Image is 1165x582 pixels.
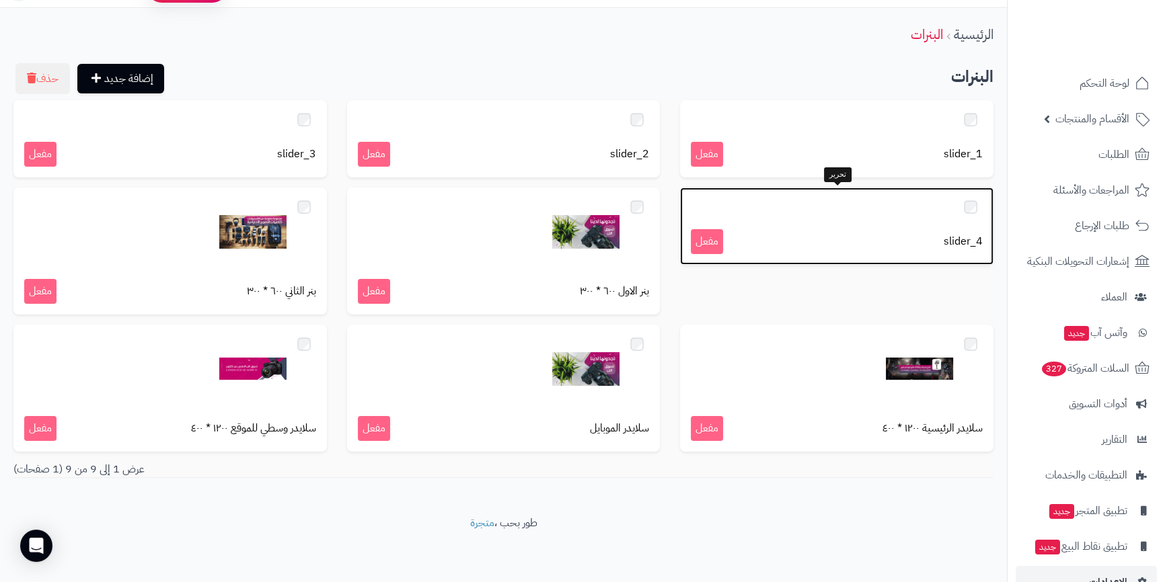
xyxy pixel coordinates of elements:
[13,100,327,177] a: slider_3 مفعل
[944,234,983,249] span: slider_4
[1016,495,1157,527] a: تطبيق المتجرجديد
[590,421,649,436] span: سلايدر الموبايل
[1016,388,1157,420] a: أدوات التسويق
[1063,323,1127,342] span: وآتس آب
[20,530,52,562] div: Open Intercom Messenger
[1053,181,1129,200] span: المراجعات والأسئلة
[1016,138,1157,171] a: الطلبات
[911,24,943,44] a: البنرات
[13,188,327,315] a: بنر الثاني ٦٠٠ * ٣٠٠ مفعل
[1016,530,1157,563] a: تطبيق نقاط البيعجديد
[1027,252,1129,271] span: إشعارات التحويلات البنكية
[77,64,164,93] a: إضافة جديد
[610,147,649,162] span: slider_2
[1045,466,1127,485] span: التطبيقات والخدمات
[13,325,327,452] a: سلايدر وسطي للموقع ١٢٠٠ * ٤٠٠ مفعل
[680,100,993,177] a: slider_1 مفعل
[347,100,661,177] a: slider_2 مفعل
[13,63,993,91] h2: البنرات
[1080,74,1129,93] span: لوحة التحكم
[347,325,661,452] a: سلايدر الموبايل مفعل
[358,142,390,167] span: مفعل
[1016,317,1157,349] a: وآتس آبجديد
[358,279,390,304] span: مفعل
[24,416,57,441] span: مفعل
[1048,501,1127,520] span: تطبيق المتجر
[1064,326,1089,341] span: جديد
[1049,504,1074,519] span: جديد
[1101,288,1127,306] span: العملاء
[1055,110,1129,128] span: الأقسام والمنتجات
[1102,430,1127,449] span: التقارير
[1042,362,1066,376] span: 327
[1075,216,1129,235] span: طلبات الإرجاع
[1098,145,1129,164] span: الطلبات
[680,188,993,265] a: slider_4 مفعل
[1016,352,1157,384] a: السلات المتروكة327
[247,284,316,299] span: بنر الثاني ٦٠٠ * ٣٠٠
[1016,459,1157,491] a: التطبيقات والخدمات
[580,284,649,299] span: بنر الاول ٦٠٠ * ٣٠٠
[691,142,723,167] span: مفعل
[954,24,993,44] a: الرئيسية
[3,462,504,477] div: عرض 1 إلى 9 من 9 (1 صفحات)
[944,147,983,162] span: slider_1
[277,147,316,162] span: slider_3
[882,421,983,436] span: سلايدر الرئيسية ١٢٠٠ * ٤٠٠
[691,416,723,441] span: مفعل
[1074,36,1152,64] img: logo-2.png
[1069,394,1127,413] span: أدوات التسويق
[1034,537,1127,556] span: تطبيق نقاط البيع
[358,416,390,441] span: مفعل
[24,142,57,167] span: مفعل
[24,279,57,304] span: مفعل
[1016,281,1157,313] a: العملاء
[1016,67,1157,99] a: لوحة التحكم
[1016,174,1157,206] a: المراجعات والأسئلة
[1016,423,1157,456] a: التقارير
[680,325,993,452] a: سلايدر الرئيسية ١٢٠٠ * ٤٠٠ مفعل
[1041,359,1129,378] span: السلات المتروكة
[1016,245,1157,278] a: إشعارات التحويلات البنكية
[691,229,723,254] span: مفعل
[191,421,316,436] span: سلايدر وسطي للموقع ١٢٠٠ * ٤٠٠
[824,167,852,182] div: تحرير
[470,515,494,531] a: متجرة
[1035,540,1060,554] span: جديد
[347,188,661,315] a: بنر الاول ٦٠٠ * ٣٠٠ مفعل
[1016,210,1157,242] a: طلبات الإرجاع
[15,63,70,94] button: حذف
